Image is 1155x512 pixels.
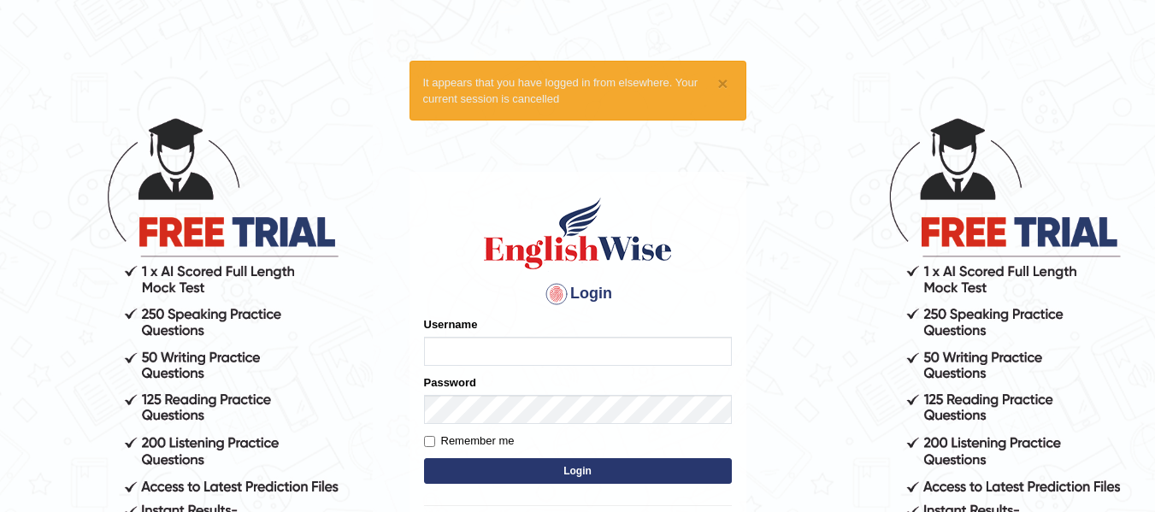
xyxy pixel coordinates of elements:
[480,195,675,272] img: Logo of English Wise sign in for intelligent practice with AI
[424,458,732,484] button: Login
[424,433,515,450] label: Remember me
[717,74,728,92] button: ×
[424,280,732,308] h4: Login
[424,374,476,391] label: Password
[424,316,478,333] label: Username
[424,436,435,447] input: Remember me
[410,61,746,121] div: It appears that you have logged in from elsewhere. Your current session is cancelled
